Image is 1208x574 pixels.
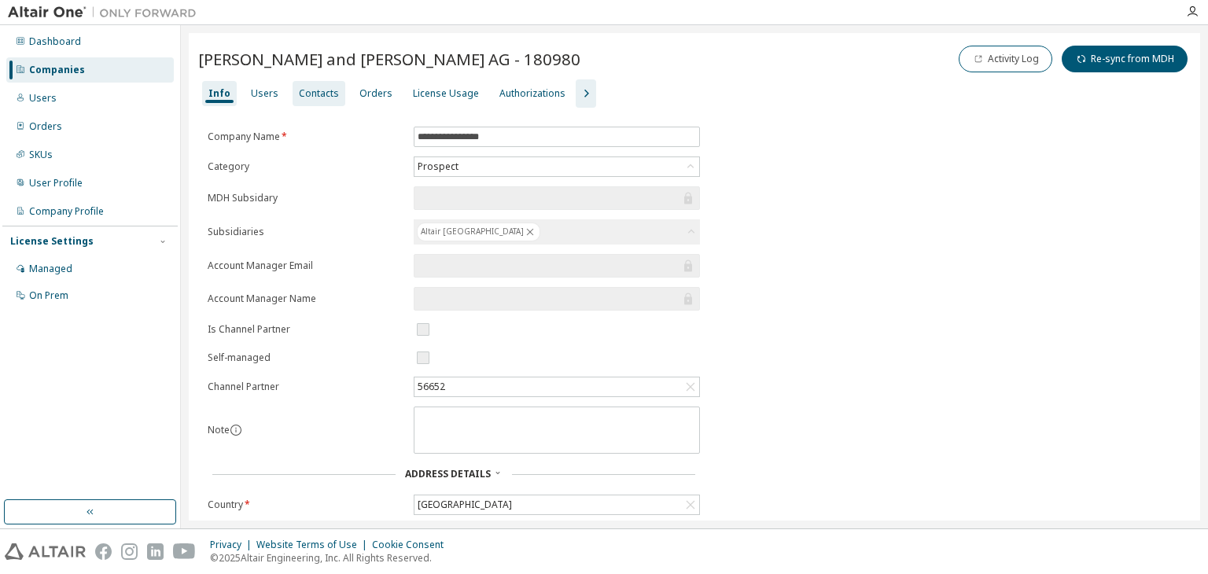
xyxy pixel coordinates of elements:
[415,158,461,175] div: Prospect
[173,543,196,560] img: youtube.svg
[210,539,256,551] div: Privacy
[208,160,404,173] label: Category
[208,381,404,393] label: Channel Partner
[210,551,453,565] p: © 2025 Altair Engineering, Inc. All Rights Reserved.
[29,120,62,133] div: Orders
[29,92,57,105] div: Users
[256,539,372,551] div: Website Terms of Use
[208,323,404,336] label: Is Channel Partner
[29,35,81,48] div: Dashboard
[208,131,404,143] label: Company Name
[10,235,94,248] div: License Settings
[1062,46,1188,72] button: Re-sync from MDH
[198,48,580,70] span: [PERSON_NAME] and [PERSON_NAME] AG - 180980
[208,87,230,100] div: Info
[208,259,404,272] label: Account Manager Email
[413,87,479,100] div: License Usage
[299,87,339,100] div: Contacts
[414,495,699,514] div: [GEOGRAPHIC_DATA]
[251,87,278,100] div: Users
[208,192,404,204] label: MDH Subsidary
[208,351,404,364] label: Self-managed
[5,543,86,560] img: altair_logo.svg
[29,177,83,189] div: User Profile
[29,64,85,76] div: Companies
[499,87,565,100] div: Authorizations
[359,87,392,100] div: Orders
[415,378,447,396] div: 56652
[959,46,1052,72] button: Activity Log
[208,423,230,436] label: Note
[147,543,164,560] img: linkedin.svg
[230,424,242,436] button: information
[414,157,699,176] div: Prospect
[29,263,72,275] div: Managed
[417,223,540,241] div: Altair [GEOGRAPHIC_DATA]
[95,543,112,560] img: facebook.svg
[208,226,404,238] label: Subsidiaries
[405,467,491,480] span: Address Details
[415,496,514,513] div: [GEOGRAPHIC_DATA]
[8,5,204,20] img: Altair One
[414,377,699,396] div: 56652
[121,543,138,560] img: instagram.svg
[29,149,53,161] div: SKUs
[208,293,404,305] label: Account Manager Name
[372,539,453,551] div: Cookie Consent
[208,499,404,511] label: Country
[29,205,104,218] div: Company Profile
[414,219,700,245] div: Altair [GEOGRAPHIC_DATA]
[29,289,68,302] div: On Prem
